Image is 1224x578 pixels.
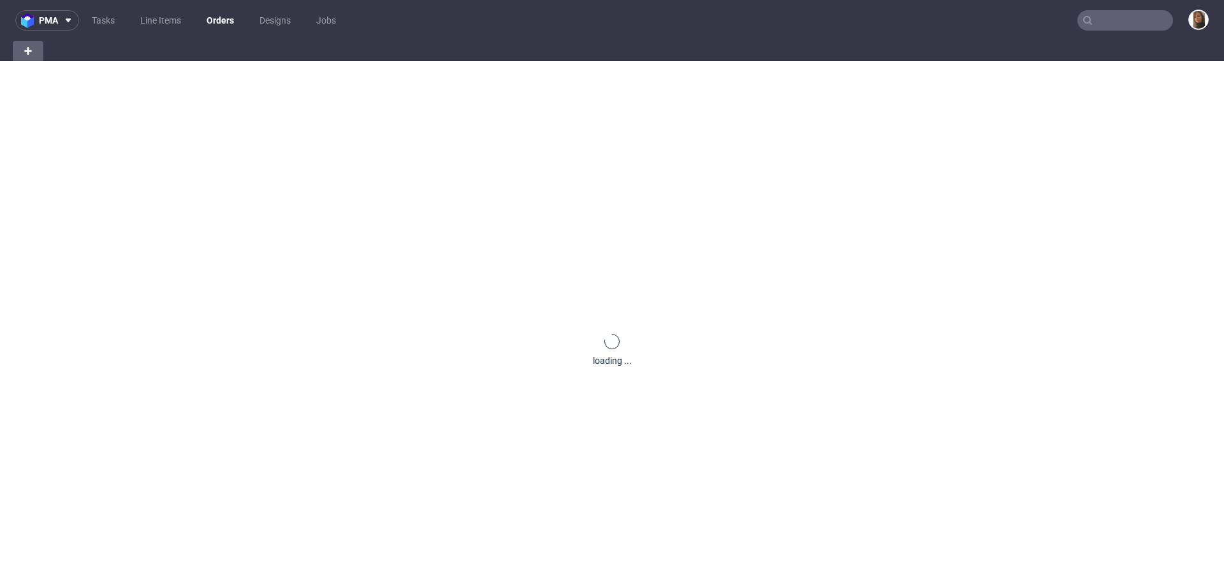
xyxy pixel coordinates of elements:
[593,354,632,367] div: loading ...
[1190,11,1207,29] img: Angelina Marć
[199,10,242,31] a: Orders
[84,10,122,31] a: Tasks
[252,10,298,31] a: Designs
[21,13,39,28] img: logo
[133,10,189,31] a: Line Items
[309,10,344,31] a: Jobs
[15,10,79,31] button: pma
[39,16,58,25] span: pma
